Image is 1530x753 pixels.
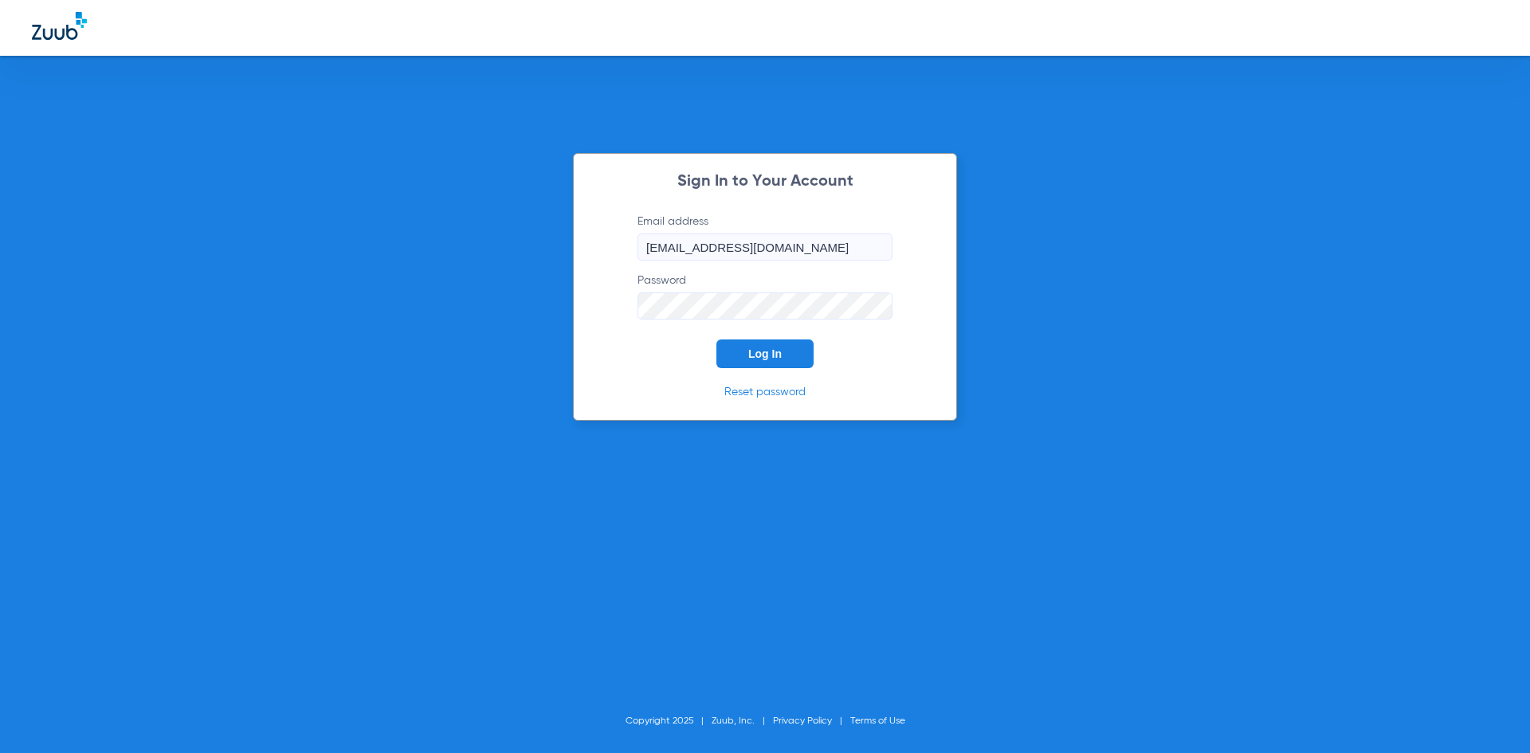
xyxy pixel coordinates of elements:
[712,713,773,729] li: Zuub, Inc.
[637,233,892,261] input: Email address
[724,386,806,398] a: Reset password
[626,713,712,729] li: Copyright 2025
[32,12,87,40] img: Zuub Logo
[637,273,892,320] label: Password
[850,716,905,726] a: Terms of Use
[614,174,916,190] h2: Sign In to Your Account
[773,716,832,726] a: Privacy Policy
[716,339,814,368] button: Log In
[748,347,782,360] span: Log In
[637,214,892,261] label: Email address
[637,292,892,320] input: Password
